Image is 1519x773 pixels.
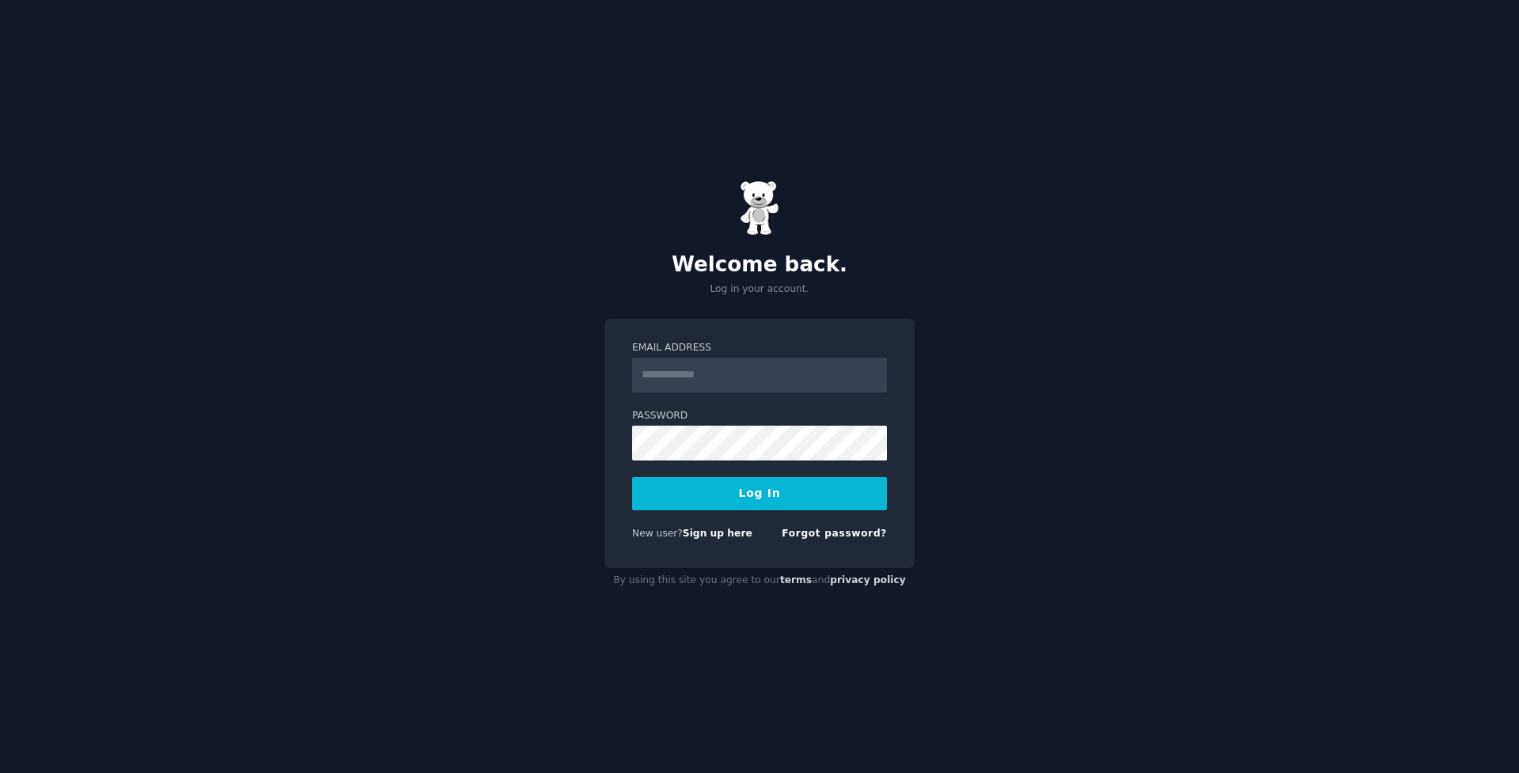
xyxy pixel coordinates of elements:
label: Password [632,409,887,423]
a: privacy policy [830,574,906,585]
a: terms [780,574,812,585]
div: By using this site you agree to our and [604,568,915,593]
label: Email Address [632,341,887,355]
button: Log In [632,477,887,510]
a: Forgot password? [782,528,887,539]
span: New user? [632,528,683,539]
img: Gummy Bear [740,180,779,236]
h2: Welcome back. [604,252,915,278]
a: Sign up here [683,528,752,539]
p: Log in your account. [604,282,915,297]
